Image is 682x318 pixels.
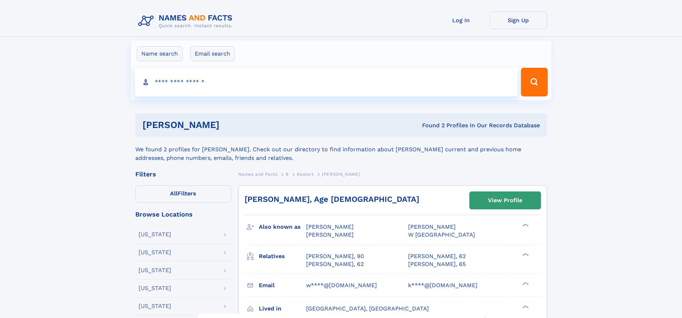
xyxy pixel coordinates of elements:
[259,221,306,233] h3: Also known as
[170,190,178,197] span: All
[139,285,171,291] div: [US_STATE]
[259,250,306,262] h3: Relatives
[135,68,518,96] input: search input
[135,185,231,203] label: Filters
[408,252,466,260] a: [PERSON_NAME], 62
[238,170,278,179] a: Names and Facts
[190,46,235,61] label: Email search
[408,231,475,238] span: W [GEOGRAPHIC_DATA]
[135,211,231,218] div: Browse Locations
[306,260,364,268] a: [PERSON_NAME], 62
[139,267,171,273] div: [US_STATE]
[322,172,360,177] span: [PERSON_NAME]
[135,11,238,31] img: Logo Names and Facts
[488,192,522,209] div: View Profile
[408,260,466,268] a: [PERSON_NAME], 65
[259,303,306,315] h3: Lived in
[135,137,547,162] div: We found 2 profiles for [PERSON_NAME]. Check out our directory to find information about [PERSON_...
[432,11,490,29] a: Log In
[408,223,456,230] span: [PERSON_NAME]
[286,172,289,177] span: B
[245,195,419,204] a: [PERSON_NAME], Age [DEMOGRAPHIC_DATA]
[306,305,429,312] span: [GEOGRAPHIC_DATA], [GEOGRAPHIC_DATA]
[521,252,529,257] div: ❯
[286,170,289,179] a: B
[521,281,529,286] div: ❯
[521,304,529,309] div: ❯
[470,192,541,209] a: View Profile
[259,279,306,291] h3: Email
[321,122,540,129] div: Found 2 Profiles In Our Records Database
[142,120,321,129] h1: [PERSON_NAME]
[521,223,529,228] div: ❯
[490,11,547,29] a: Sign Up
[139,303,171,309] div: [US_STATE]
[135,171,231,177] div: Filters
[306,223,354,230] span: [PERSON_NAME]
[137,46,183,61] label: Name search
[306,231,354,238] span: [PERSON_NAME]
[297,170,314,179] a: Bastert
[297,172,314,177] span: Bastert
[139,232,171,237] div: [US_STATE]
[306,252,364,260] a: [PERSON_NAME], 90
[521,68,547,96] button: Search Button
[139,250,171,255] div: [US_STATE]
